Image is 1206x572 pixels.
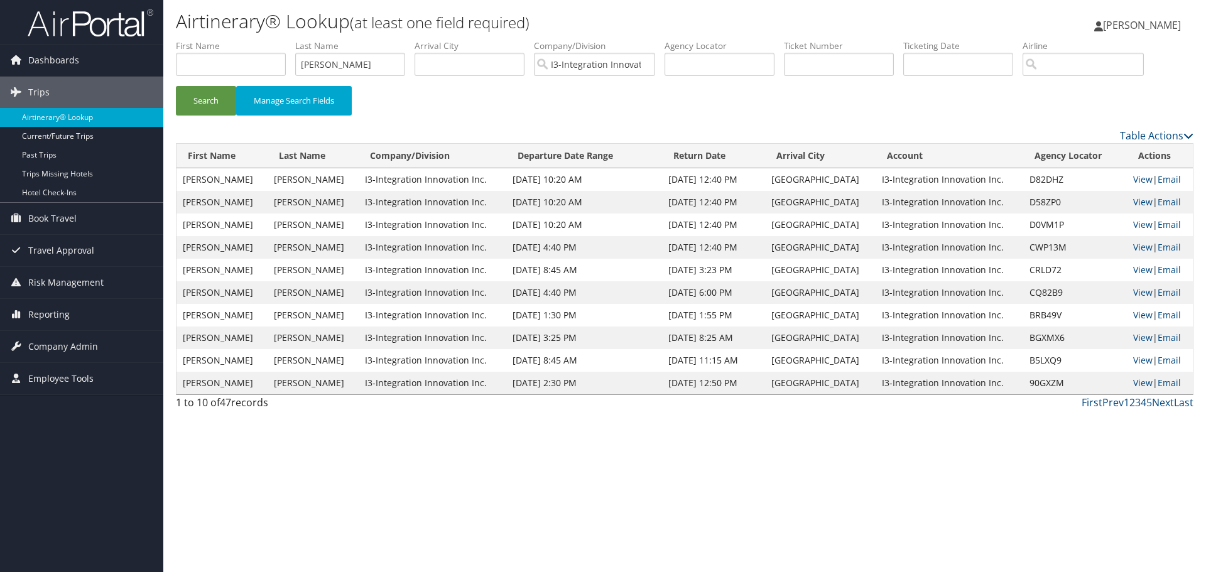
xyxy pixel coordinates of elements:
[765,349,876,372] td: [GEOGRAPHIC_DATA]
[506,168,662,191] td: [DATE] 10:20 AM
[765,144,876,168] th: Arrival City: activate to sort column ascending
[28,45,79,76] span: Dashboards
[1127,372,1193,394] td: |
[765,259,876,281] td: [GEOGRAPHIC_DATA]
[1133,264,1153,276] a: View
[1103,18,1181,32] span: [PERSON_NAME]
[177,259,268,281] td: [PERSON_NAME]
[268,259,359,281] td: [PERSON_NAME]
[359,191,506,213] td: I3-Integration Innovation Inc.
[506,144,662,168] th: Departure Date Range: activate to sort column ascending
[1127,281,1193,304] td: |
[1133,196,1153,208] a: View
[1120,129,1193,143] a: Table Actions
[765,281,876,304] td: [GEOGRAPHIC_DATA]
[177,144,268,168] th: First Name: activate to sort column ascending
[506,372,662,394] td: [DATE] 2:30 PM
[359,259,506,281] td: I3-Integration Innovation Inc.
[1023,281,1127,304] td: CQ82B9
[1133,354,1153,366] a: View
[28,331,98,362] span: Company Admin
[1158,173,1181,185] a: Email
[1023,213,1127,236] td: D0VM1P
[359,281,506,304] td: I3-Integration Innovation Inc.
[220,396,231,409] span: 47
[359,349,506,372] td: I3-Integration Innovation Inc.
[268,281,359,304] td: [PERSON_NAME]
[765,213,876,236] td: [GEOGRAPHIC_DATA]
[1152,396,1174,409] a: Next
[1158,309,1181,321] a: Email
[268,191,359,213] td: [PERSON_NAME]
[1158,264,1181,276] a: Email
[662,326,765,349] td: [DATE] 8:25 AM
[1023,349,1127,372] td: B5LXQ9
[1023,326,1127,349] td: BGXMX6
[359,144,506,168] th: Company/Division
[1158,286,1181,298] a: Email
[177,281,268,304] td: [PERSON_NAME]
[28,267,104,298] span: Risk Management
[1127,191,1193,213] td: |
[1141,396,1146,409] a: 4
[350,12,530,33] small: (at least one field required)
[506,281,662,304] td: [DATE] 4:40 PM
[662,191,765,213] td: [DATE] 12:40 PM
[876,281,1023,304] td: I3-Integration Innovation Inc.
[506,236,662,259] td: [DATE] 4:40 PM
[1133,286,1153,298] a: View
[1127,304,1193,326] td: |
[876,372,1023,394] td: I3-Integration Innovation Inc.
[177,326,268,349] td: [PERSON_NAME]
[177,349,268,372] td: [PERSON_NAME]
[177,168,268,191] td: [PERSON_NAME]
[268,236,359,259] td: [PERSON_NAME]
[876,191,1023,213] td: I3-Integration Innovation Inc.
[662,168,765,191] td: [DATE] 12:40 PM
[1023,372,1127,394] td: 90GXZM
[506,259,662,281] td: [DATE] 8:45 AM
[765,191,876,213] td: [GEOGRAPHIC_DATA]
[1158,219,1181,230] a: Email
[176,395,416,416] div: 1 to 10 of records
[662,236,765,259] td: [DATE] 12:40 PM
[1023,40,1153,52] label: Airline
[177,213,268,236] td: [PERSON_NAME]
[765,372,876,394] td: [GEOGRAPHIC_DATA]
[1124,396,1129,409] a: 1
[268,349,359,372] td: [PERSON_NAME]
[662,259,765,281] td: [DATE] 3:23 PM
[177,304,268,326] td: [PERSON_NAME]
[176,86,236,116] button: Search
[359,236,506,259] td: I3-Integration Innovation Inc.
[236,86,352,116] button: Manage Search Fields
[1023,259,1127,281] td: CRLD72
[662,144,765,168] th: Return Date: activate to sort column ascending
[1158,241,1181,253] a: Email
[1127,144,1193,168] th: Actions
[1102,396,1124,409] a: Prev
[876,259,1023,281] td: I3-Integration Innovation Inc.
[662,281,765,304] td: [DATE] 6:00 PM
[359,213,506,236] td: I3-Integration Innovation Inc.
[1127,213,1193,236] td: |
[1135,396,1141,409] a: 3
[359,304,506,326] td: I3-Integration Innovation Inc.
[1023,144,1127,168] th: Agency Locator: activate to sort column ascending
[903,40,1023,52] label: Ticketing Date
[1127,326,1193,349] td: |
[665,40,784,52] label: Agency Locator
[1133,241,1153,253] a: View
[1133,309,1153,321] a: View
[506,213,662,236] td: [DATE] 10:20 AM
[28,203,77,234] span: Book Travel
[28,299,70,330] span: Reporting
[177,372,268,394] td: [PERSON_NAME]
[784,40,903,52] label: Ticket Number
[1023,304,1127,326] td: BRB49V
[1133,377,1153,389] a: View
[876,349,1023,372] td: I3-Integration Innovation Inc.
[1127,259,1193,281] td: |
[1146,396,1152,409] a: 5
[1082,396,1102,409] a: First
